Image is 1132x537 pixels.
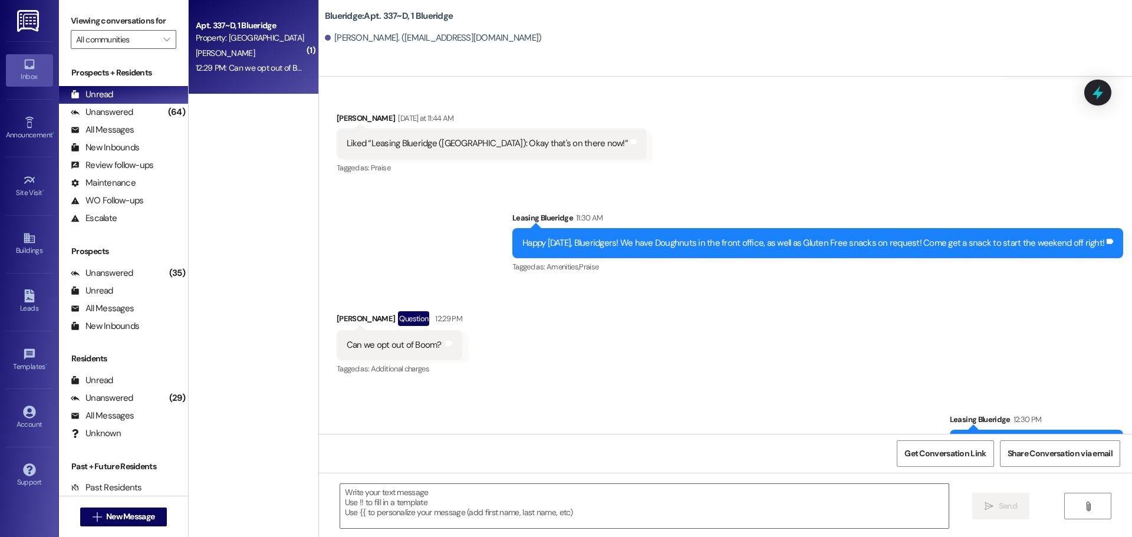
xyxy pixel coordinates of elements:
[165,103,188,121] div: (64)
[1084,502,1092,511] i: 
[45,361,47,369] span: •
[163,35,170,44] i: 
[71,141,139,154] div: New Inbounds
[6,344,53,376] a: Templates •
[71,106,133,118] div: Unanswered
[904,447,986,460] span: Get Conversation Link
[547,262,580,272] span: Amenities ,
[196,32,305,44] div: Property: [GEOGRAPHIC_DATA]
[71,88,113,101] div: Unread
[71,482,142,494] div: Past Residents
[71,212,117,225] div: Escalate
[395,112,453,124] div: [DATE] at 11:44 AM
[999,500,1017,512] span: Send
[80,508,167,526] button: New Message
[6,54,53,86] a: Inbox
[93,512,101,522] i: 
[371,163,390,173] span: Praise
[579,262,598,272] span: Praise
[337,159,647,176] div: Tagged as:
[42,187,44,195] span: •
[522,237,1104,249] div: Happy [DATE], Blueridgers! We have Doughnuts in the front office, as well as Gluten Free snacks o...
[347,137,628,150] div: Liked “Leasing Blueridge ([GEOGRAPHIC_DATA]): Okay that's on there now!”
[196,48,255,58] span: [PERSON_NAME]
[6,460,53,492] a: Support
[166,389,188,407] div: (29)
[432,312,462,325] div: 12:29 PM
[71,374,113,387] div: Unread
[573,212,603,224] div: 11:30 AM
[71,285,113,297] div: Unread
[106,510,154,523] span: New Message
[71,302,134,315] div: All Messages
[398,311,429,326] div: Question
[71,124,134,136] div: All Messages
[166,264,188,282] div: (35)
[71,392,133,404] div: Unanswered
[337,112,647,129] div: [PERSON_NAME]
[76,30,157,49] input: All communities
[337,360,462,377] div: Tagged as:
[325,10,453,22] b: Blueridge: Apt. 337~D, 1 Blueridge
[71,410,134,422] div: All Messages
[71,320,139,332] div: New Inbounds
[512,212,1123,228] div: Leasing Blueridge
[897,440,993,467] button: Get Conversation Link
[17,10,41,32] img: ResiDesk Logo
[71,427,121,440] div: Unknown
[196,19,305,32] div: Apt. 337~D, 1 Blueridge
[6,228,53,260] a: Buildings
[6,170,53,202] a: Site Visit •
[512,258,1123,275] div: Tagged as:
[985,502,993,511] i: 
[59,245,188,258] div: Prospects
[972,493,1029,519] button: Send
[71,159,153,172] div: Review follow-ups
[59,352,188,365] div: Residents
[59,460,188,473] div: Past + Future Residents
[6,402,53,434] a: Account
[71,195,143,207] div: WO Follow-ups
[1008,447,1113,460] span: Share Conversation via email
[950,413,1123,430] div: Leasing Blueridge
[52,129,54,137] span: •
[1000,440,1120,467] button: Share Conversation via email
[325,32,542,44] div: [PERSON_NAME]. ([EMAIL_ADDRESS][DOMAIN_NAME])
[337,311,462,330] div: [PERSON_NAME]
[196,62,316,73] div: 12:29 PM: Can we opt out of Boom?
[347,339,442,351] div: Can we opt out of Boom?
[71,267,133,279] div: Unanswered
[59,67,188,79] div: Prospects + Residents
[71,12,176,30] label: Viewing conversations for
[6,286,53,318] a: Leads
[371,364,429,374] span: Additional charges
[71,177,136,189] div: Maintenance
[1011,413,1042,426] div: 12:30 PM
